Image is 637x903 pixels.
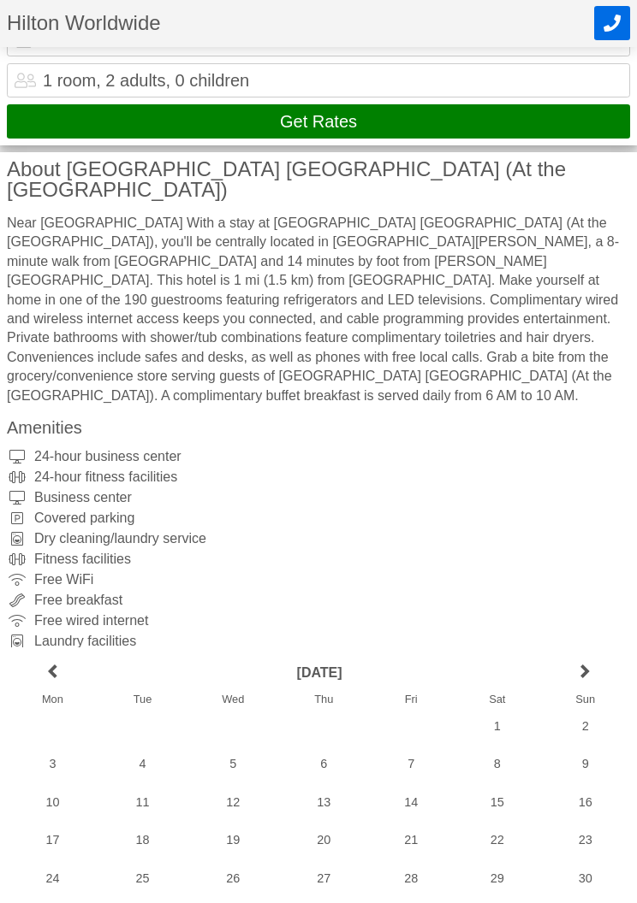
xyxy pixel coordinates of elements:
[454,695,540,706] div: Sat
[98,747,187,782] div: 4
[279,747,368,782] div: 6
[187,862,279,896] div: 26
[43,73,249,90] div: 1 room, 2 adults, 0 children
[7,492,630,505] div: Business center
[7,553,630,567] div: Fitness facilities
[7,471,630,485] div: 24-hour fitness facilities
[7,14,594,34] h1: Hilton Worldwide
[368,823,454,858] div: 21
[540,862,630,896] div: 30
[98,695,187,706] div: Tue
[279,862,368,896] div: 27
[187,695,279,706] div: Wed
[454,786,540,820] div: 15
[7,862,98,896] div: 24
[7,747,98,782] div: 3
[368,695,454,706] div: Fri
[540,710,630,744] div: 2
[98,660,541,688] header: [DATE]
[7,420,630,437] h3: Amenities
[454,747,540,782] div: 8
[454,823,540,858] div: 22
[7,215,630,406] div: Near [GEOGRAPHIC_DATA] With a stay at [GEOGRAPHIC_DATA] [GEOGRAPHIC_DATA] (At the [GEOGRAPHIC_DAT...
[187,747,279,782] div: 5
[7,695,98,706] div: Mon
[7,451,630,464] div: 24-hour business center
[98,862,187,896] div: 25
[279,695,368,706] div: Thu
[7,160,630,201] h3: About [GEOGRAPHIC_DATA] [GEOGRAPHIC_DATA] (At the [GEOGRAPHIC_DATA])
[7,105,630,139] button: Get Rates
[540,823,630,858] div: 23
[368,786,454,820] div: 14
[368,862,454,896] div: 28
[98,823,187,858] div: 18
[7,635,630,649] div: Laundry facilities
[540,695,630,706] div: Sun
[368,747,454,782] div: 7
[454,710,540,744] div: 1
[7,823,98,858] div: 17
[540,655,630,692] a: next month
[7,512,630,526] div: Covered parking
[540,747,630,782] div: 9
[454,862,540,896] div: 29
[7,786,98,820] div: 10
[7,655,98,692] a: previous month
[540,786,630,820] div: 16
[7,615,630,629] div: Free wired internet
[7,594,630,608] div: Free breakfast
[187,823,279,858] div: 19
[7,574,630,587] div: Free WiFi
[7,533,630,546] div: Dry cleaning/laundry service
[98,786,187,820] div: 11
[279,786,368,820] div: 13
[187,786,279,820] div: 12
[594,7,630,41] button: Call
[279,823,368,858] div: 20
